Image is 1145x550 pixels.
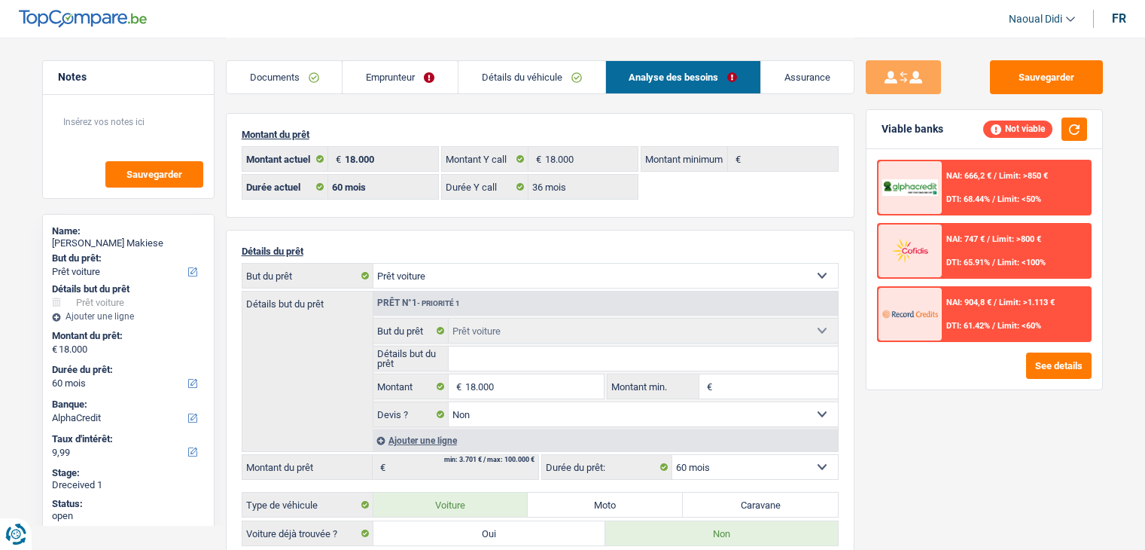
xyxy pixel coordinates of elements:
[52,364,202,376] label: Durée du prêt:
[882,179,938,197] img: AlphaCredit
[1026,353,1092,379] button: See details
[19,10,147,28] img: TopCompare Logo
[946,234,985,244] span: NAI: 747 €
[997,258,1046,267] span: Limit: <100%
[528,493,683,517] label: Moto
[983,121,1052,137] div: Not viable
[946,171,991,181] span: NAI: 666,2 €
[105,161,203,188] button: Sauvegarder
[52,330,202,342] label: Montant du prêt:
[997,321,1041,331] span: Limit: <60%
[373,402,449,426] label: Devis ?
[444,457,534,463] div: min: 3.701 € / max: 100.000 €
[242,264,373,288] label: But du prêt
[242,493,373,517] label: Type de véhicule
[990,60,1103,94] button: Sauvegarder
[373,521,606,545] label: Oui
[728,147,745,171] span: €
[58,71,199,84] h5: Notes
[946,194,990,204] span: DTI: 68.44%
[987,234,990,244] span: /
[52,311,205,322] div: Ajouter une ligne
[52,237,205,249] div: [PERSON_NAME] Makiese
[52,252,202,264] label: But du prêt:
[373,429,838,451] div: Ajouter une ligne
[997,194,1041,204] span: Limit: <50%
[992,194,995,204] span: /
[699,374,716,399] span: €
[542,455,672,479] label: Durée du prêt:
[242,455,373,479] label: Montant du prêt
[52,344,57,356] span: €
[608,374,699,399] label: Montant min.
[992,321,995,331] span: /
[1009,13,1062,26] span: Naoual Didi
[52,467,205,479] div: Stage:
[458,61,605,93] a: Détails du véhicule
[52,225,205,237] div: Name:
[606,61,761,93] a: Analyse des besoins
[242,246,839,257] p: Détails du prêt
[442,175,528,199] label: Durée Y call
[373,319,449,343] label: But du prêt
[52,399,202,411] label: Banque:
[882,237,938,264] img: Cofidis
[242,292,373,309] label: Détails but du prêt
[946,321,990,331] span: DTI: 61.42%
[373,374,449,399] label: Montant
[242,147,329,171] label: Montant actuel
[641,147,728,171] label: Montant minimum
[242,129,839,140] p: Montant du prêt
[605,521,838,545] label: Non
[994,298,997,307] span: /
[52,433,202,445] label: Taux d'intérêt:
[328,147,345,171] span: €
[417,299,460,307] span: - Priorité 1
[683,493,838,517] label: Caravane
[373,347,449,371] label: Détails but du prêt
[126,170,182,179] span: Sauvegarder
[242,175,329,199] label: Durée actuel
[449,374,465,399] span: €
[946,298,991,307] span: NAI: 904,8 €
[882,123,943,136] div: Viable banks
[52,510,205,522] div: open
[227,61,343,93] a: Documents
[992,258,995,267] span: /
[343,61,458,93] a: Emprunteur
[373,493,528,517] label: Voiture
[52,498,205,510] div: Status:
[992,234,1041,244] span: Limit: >800 €
[761,61,854,93] a: Assurance
[528,147,545,171] span: €
[52,479,205,491] div: Dreceived 1
[946,258,990,267] span: DTI: 65.91%
[994,171,997,181] span: /
[999,298,1055,307] span: Limit: >1.113 €
[997,7,1075,32] a: Naoual Didi
[442,147,528,171] label: Montant Y call
[52,283,205,295] div: Détails but du prêt
[242,521,373,545] label: Voiture déjà trouvée ?
[373,298,464,308] div: Prêt n°1
[999,171,1048,181] span: Limit: >850 €
[882,300,938,328] img: Record Credits
[1112,11,1126,26] div: fr
[373,455,389,479] span: €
